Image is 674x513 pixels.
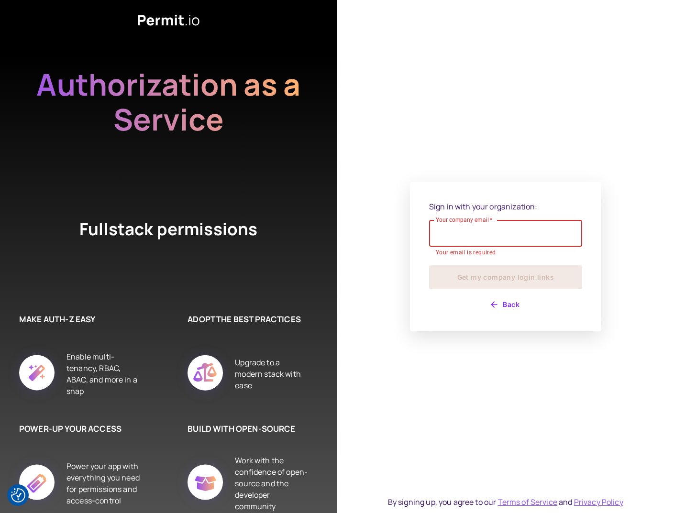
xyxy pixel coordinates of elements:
[235,344,308,404] div: Upgrade to a modern stack with ease
[235,454,308,513] div: Work with the confidence of open-source and the developer community
[66,454,140,513] div: Power your app with everything you need for permissions and access-control
[388,496,623,508] div: By signing up, you agree to our and
[44,218,293,275] h4: Fullstack permissions
[574,497,623,507] a: Privacy Policy
[429,265,582,289] button: Get my company login links
[19,313,140,326] h6: MAKE AUTH-Z EASY
[436,248,575,258] p: Your email is required
[498,497,557,507] a: Terms of Service
[11,488,25,502] button: Consent Preferences
[11,488,25,502] img: Revisit consent button
[429,201,582,212] p: Sign in with your organization:
[436,216,493,224] label: Your company email
[188,423,308,435] h6: BUILD WITH OPEN-SOURCE
[6,67,331,171] h2: Authorization as a Service
[188,313,308,326] h6: ADOPT THE BEST PRACTICES
[66,344,140,404] div: Enable multi-tenancy, RBAC, ABAC, and more in a snap
[429,297,582,312] button: Back
[19,423,140,435] h6: POWER-UP YOUR ACCESS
